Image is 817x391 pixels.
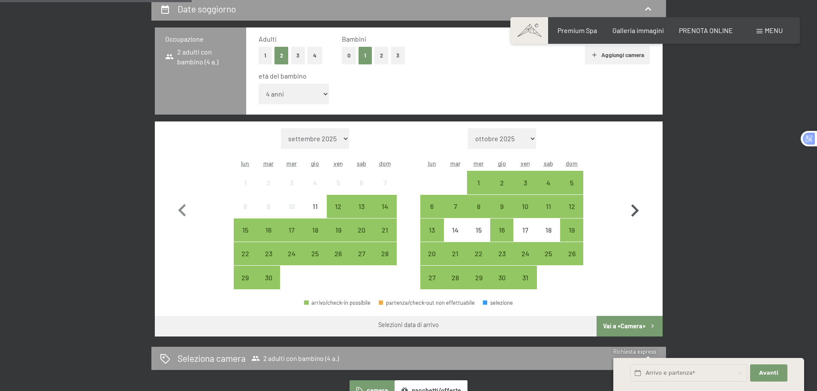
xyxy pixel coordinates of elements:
div: 15 [468,227,489,248]
div: arrivo/check-in non effettuabile [280,195,303,218]
div: Fri Sep 19 2025 [327,218,350,242]
div: 14 [445,227,466,248]
div: arrivo/check-in non effettuabile [304,195,327,218]
div: Wed Sep 24 2025 [280,242,303,265]
div: Thu Oct 02 2025 [490,171,513,194]
a: Galleria immagini [612,26,664,34]
div: 19 [561,227,582,248]
div: arrivo/check-in possibile [560,218,583,242]
div: Mon Oct 27 2025 [420,266,443,289]
button: 2 [274,47,289,64]
abbr: venerdì [334,160,343,167]
div: Thu Sep 18 2025 [304,218,327,242]
div: arrivo/check-in possibile [327,195,350,218]
button: 3 [391,47,405,64]
button: Mese successivo [622,128,647,290]
div: Thu Sep 04 2025 [304,171,327,194]
div: 24 [514,250,536,272]
div: arrivo/check-in possibile [537,242,560,265]
div: 12 [561,203,582,224]
div: arrivo/check-in possibile [490,171,513,194]
abbr: venerdì [521,160,530,167]
div: 10 [514,203,536,224]
div: Sat Sep 13 2025 [350,195,373,218]
div: arrivo/check-in possibile [490,218,513,242]
span: Bambini [342,35,366,43]
h3: Occupazione [165,34,236,44]
div: Wed Oct 22 2025 [467,242,490,265]
div: Tue Sep 16 2025 [257,218,280,242]
span: Adulti [259,35,277,43]
div: arrivo/check-in possibile [537,195,560,218]
div: arrivo/check-in possibile [257,266,280,289]
div: arrivo/check-in non effettuabile [373,171,396,194]
div: 19 [328,227,349,248]
div: arrivo/check-in possibile [420,242,443,265]
button: 4 [308,47,322,64]
div: Mon Oct 06 2025 [420,195,443,218]
div: 26 [328,250,349,272]
button: Vai a «Camera» [597,316,662,336]
div: arrivo/check-in possibile [304,300,371,306]
div: Fri Oct 10 2025 [513,195,537,218]
div: 13 [351,203,372,224]
div: arrivo/check-in non effettuabile [327,171,350,194]
div: Thu Oct 30 2025 [490,266,513,289]
div: Wed Sep 10 2025 [280,195,303,218]
h2: Date soggiorno [178,3,236,14]
button: 1 [259,47,272,64]
abbr: giovedì [498,160,506,167]
button: 3 [291,47,305,64]
div: 1 [468,179,489,201]
a: Premium Spa [558,26,597,34]
div: Fri Sep 12 2025 [327,195,350,218]
div: 17 [281,227,302,248]
div: arrivo/check-in possibile [234,266,257,289]
div: arrivo/check-in possibile [560,171,583,194]
div: Sun Oct 12 2025 [560,195,583,218]
div: 16 [258,227,279,248]
div: 7 [374,179,395,201]
span: Richiesta express [613,348,656,355]
div: Selezioni data di arrivo [378,321,439,329]
abbr: mercoledì [473,160,484,167]
div: Wed Sep 03 2025 [280,171,303,194]
div: arrivo/check-in non effettuabile [537,218,560,242]
button: 2 [374,47,389,64]
div: Sun Oct 19 2025 [560,218,583,242]
div: arrivo/check-in possibile [444,195,467,218]
div: Thu Sep 11 2025 [304,195,327,218]
div: 3 [281,179,302,201]
div: arrivo/check-in possibile [350,218,373,242]
div: arrivo/check-in possibile [373,195,396,218]
div: 6 [421,203,443,224]
div: Wed Oct 08 2025 [467,195,490,218]
div: Sat Oct 04 2025 [537,171,560,194]
div: 27 [351,250,372,272]
div: arrivo/check-in possibile [513,171,537,194]
div: Fri Oct 31 2025 [513,266,537,289]
div: Sat Sep 20 2025 [350,218,373,242]
div: 4 [538,179,559,201]
div: arrivo/check-in possibile [420,266,443,289]
div: Sun Oct 05 2025 [560,171,583,194]
div: arrivo/check-in non effettuabile [304,171,327,194]
div: Mon Sep 08 2025 [234,195,257,218]
a: PRENOTA ONLINE [679,26,733,34]
div: arrivo/check-in possibile [280,218,303,242]
div: Fri Sep 26 2025 [327,242,350,265]
div: 9 [491,203,513,224]
div: Sun Oct 26 2025 [560,242,583,265]
div: arrivo/check-in non effettuabile [280,171,303,194]
div: Tue Oct 21 2025 [444,242,467,265]
div: arrivo/check-in possibile [420,195,443,218]
div: arrivo/check-in possibile [327,242,350,265]
div: Wed Oct 01 2025 [467,171,490,194]
div: Fri Sep 05 2025 [327,171,350,194]
div: arrivo/check-in possibile [537,171,560,194]
abbr: martedì [263,160,274,167]
div: Tue Sep 09 2025 [257,195,280,218]
div: età del bambino [259,71,643,81]
div: arrivo/check-in possibile [467,266,490,289]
